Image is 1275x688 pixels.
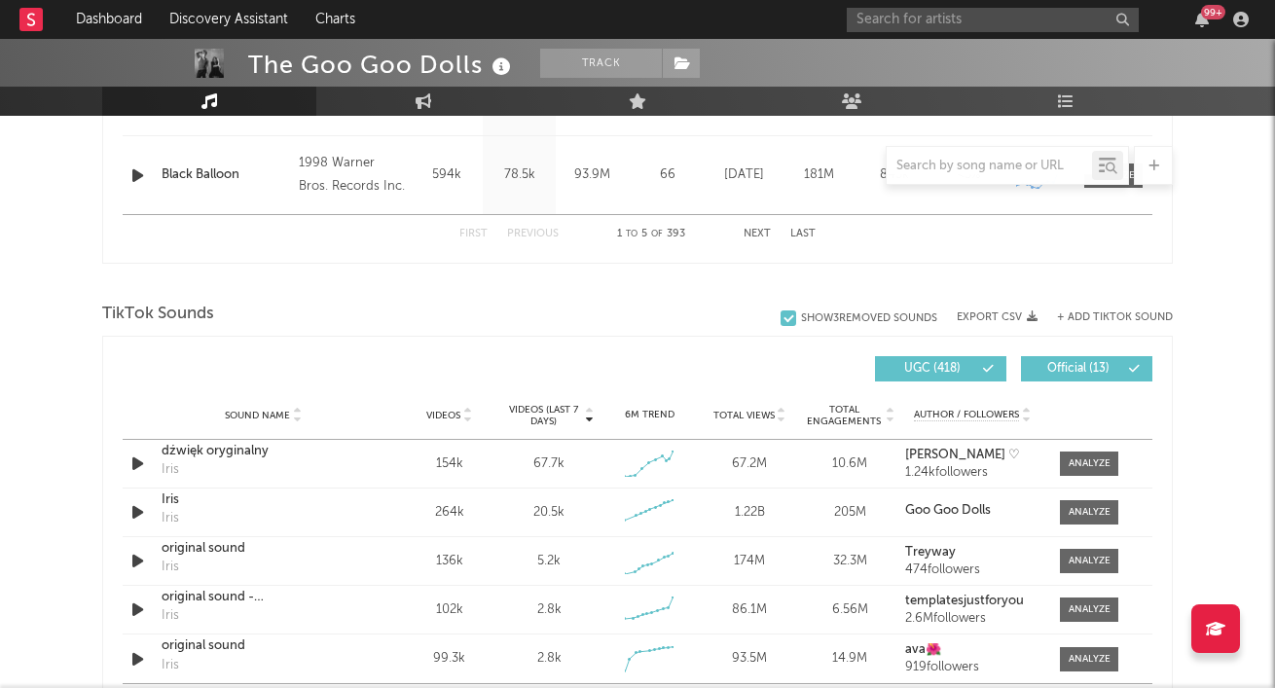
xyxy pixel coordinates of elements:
div: 5.2k [537,552,561,571]
button: Next [744,229,771,239]
span: of [651,230,663,238]
div: 10.6M [805,454,895,474]
div: 20.5k [533,503,565,523]
div: 6M Trend [604,408,695,422]
strong: Goo Goo Dolls [905,504,991,517]
div: 919 followers [905,661,1040,674]
div: The Goo Goo Dolls [248,49,516,81]
div: 174M [705,552,795,571]
button: Previous [507,229,559,239]
div: 264k [404,503,494,523]
div: 2.8k [537,600,562,620]
span: to [626,230,637,238]
div: 93.5M [705,649,795,669]
a: dźwięk oryginalny [162,442,365,461]
div: 14.9M [805,649,895,669]
div: 86.1M [705,600,795,620]
button: Export CSV [957,311,1038,323]
div: Iris [162,606,179,626]
strong: ava🌺 [905,643,941,656]
div: Iris [162,460,179,480]
div: Iris [162,509,179,528]
a: Treyway [905,546,1040,560]
span: Author / Followers [914,409,1019,421]
button: + Add TikTok Sound [1038,312,1173,323]
button: Track [540,49,662,78]
a: Goo Goo Dolls [905,504,1040,518]
div: 67.7k [533,454,565,474]
span: TikTok Sounds [102,303,214,326]
div: 99.3k [404,649,494,669]
button: 99+ [1195,12,1209,27]
span: Videos [426,410,460,421]
a: Iris [162,490,365,510]
div: 1.24k followers [905,466,1040,480]
input: Search by song name or URL [887,159,1092,174]
div: 205M [805,503,895,523]
div: 32.3M [805,552,895,571]
strong: templatesjustforyou [905,595,1024,607]
span: Official ( 13 ) [1034,363,1123,375]
div: 6.56M [805,600,895,620]
div: 67.2M [705,454,795,474]
span: Total Views [713,410,775,421]
a: original sound [162,539,365,559]
button: UGC(418) [875,356,1006,381]
span: UGC ( 418 ) [888,363,977,375]
strong: Treyway [905,546,956,559]
a: [PERSON_NAME] ♡ [905,449,1040,462]
div: 154k [404,454,494,474]
div: Show 3 Removed Sounds [801,312,937,325]
input: Search for artists [847,8,1139,32]
span: Videos (last 7 days) [504,404,583,427]
a: original sound [162,636,365,656]
div: 102k [404,600,494,620]
button: + Add TikTok Sound [1057,312,1173,323]
div: 2.6M followers [905,612,1040,626]
div: 1 5 393 [598,223,705,246]
div: Iris [162,656,179,675]
a: original sound - 𝚛𝚊𝚗𝚍𝚘𝚖𝐓𝐄𝐌𝐏𝐋𝐀𝐓𝐄𝐒 [162,588,365,607]
div: 2.8k [537,649,562,669]
strong: [PERSON_NAME] ♡ [905,449,1020,461]
div: 1.22B [705,503,795,523]
a: ava🌺 [905,643,1040,657]
button: Official(13) [1021,356,1152,381]
div: 474 followers [905,563,1040,577]
div: 136k [404,552,494,571]
div: Iris [162,558,179,577]
span: Total Engagements [805,404,884,427]
div: 99 + [1201,5,1225,19]
button: First [459,229,488,239]
button: Last [790,229,816,239]
span: Sound Name [225,410,290,421]
a: templatesjustforyou [905,595,1040,608]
